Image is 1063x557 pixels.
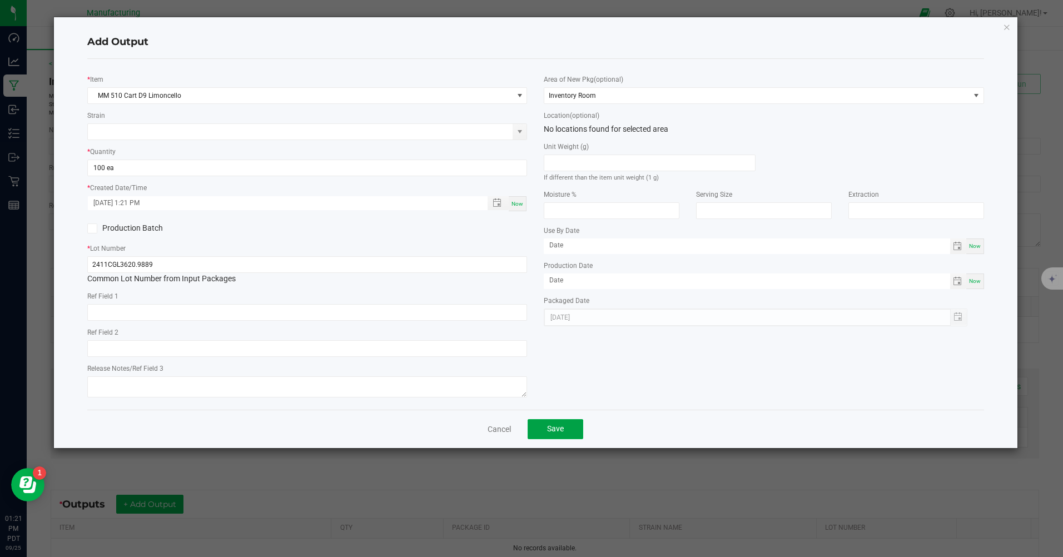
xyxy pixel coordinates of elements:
[950,238,966,254] span: Toggle calendar
[544,111,599,121] label: Location
[544,74,623,84] label: Area of New Pkg
[90,147,116,157] label: Quantity
[549,92,596,100] span: Inventory Room
[544,190,577,200] label: Moisture %
[488,424,511,435] a: Cancel
[87,35,983,49] h4: Add Output
[570,112,599,120] span: (optional)
[544,238,950,252] input: Date
[544,125,668,133] span: No locations found for selected area
[87,222,299,234] label: Production Batch
[33,466,46,480] iframe: Resource center unread badge
[696,190,732,200] label: Serving Size
[90,74,103,84] label: Item
[88,88,513,103] span: MM 510 Cart D9 Limoncello
[547,424,564,433] span: Save
[88,196,475,210] input: Created Datetime
[90,243,126,253] label: Lot Number
[544,296,589,306] label: Packaged Date
[11,468,44,501] iframe: Resource center
[544,226,579,236] label: Use By Date
[87,256,527,285] div: Common Lot Number from Input Packages
[950,273,966,289] span: Toggle calendar
[544,261,593,271] label: Production Date
[511,201,523,207] span: Now
[87,327,118,337] label: Ref Field 2
[87,111,105,121] label: Strain
[87,291,118,301] label: Ref Field 1
[544,273,950,287] input: Date
[528,419,583,439] button: Save
[969,278,981,284] span: Now
[969,243,981,249] span: Now
[848,190,879,200] label: Extraction
[488,196,509,210] span: Toggle popup
[544,174,659,181] small: If different than the item unit weight (1 g)
[87,364,163,374] label: Release Notes/Ref Field 3
[90,183,147,193] label: Created Date/Time
[544,142,589,152] label: Unit Weight (g)
[594,76,623,83] span: (optional)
